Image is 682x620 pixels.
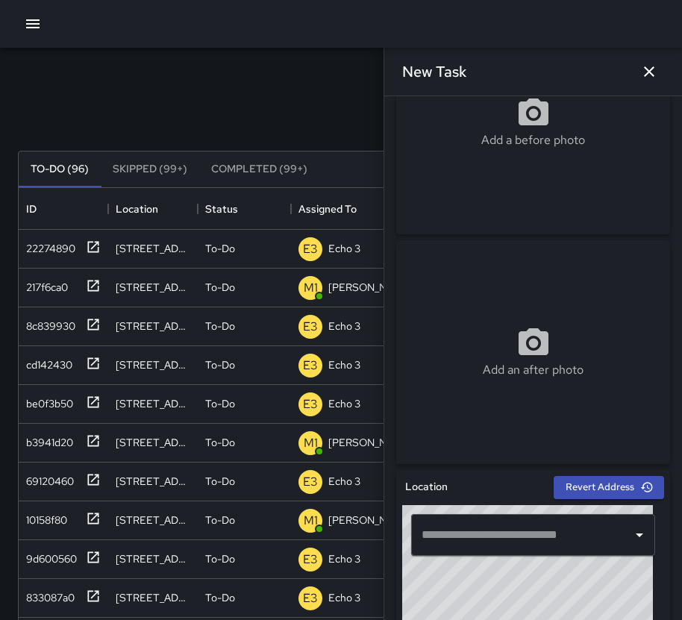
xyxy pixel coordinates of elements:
[328,241,360,256] p: Echo 3
[20,313,75,334] div: 8c839930
[304,512,318,530] p: M1
[116,319,190,334] div: 2216 Broadway
[205,590,235,605] p: To-Do
[116,590,190,605] div: 285 23rd Street
[328,513,425,527] p: [PERSON_NAME] 14
[303,357,318,375] p: E3
[20,351,72,372] div: cd142430
[328,280,425,295] p: [PERSON_NAME] 14
[303,240,318,258] p: E3
[199,151,319,187] button: Completed (99+)
[116,396,190,411] div: 2145 Broadway
[19,151,101,187] button: To-Do (96)
[328,319,360,334] p: Echo 3
[20,545,77,566] div: 9d600560
[291,188,440,230] div: Assigned To
[328,357,360,372] p: Echo 3
[205,435,235,450] p: To-Do
[116,551,190,566] div: 707 Washington Street
[20,468,74,489] div: 69120460
[20,584,75,605] div: 833087a0
[205,280,235,295] p: To-Do
[205,188,238,230] div: Status
[26,188,37,230] div: ID
[303,551,318,569] p: E3
[205,513,235,527] p: To-Do
[205,551,235,566] p: To-Do
[205,396,235,411] p: To-Do
[116,357,190,372] div: 629 Franklin Street
[328,551,360,566] p: Echo 3
[298,188,357,230] div: Assigned To
[20,429,73,450] div: b3941d20
[304,279,318,297] p: M1
[116,241,190,256] div: 1701 Broadway
[101,151,199,187] button: Skipped (99+)
[198,188,291,230] div: Status
[303,318,318,336] p: E3
[328,474,360,489] p: Echo 3
[304,434,318,452] p: M1
[328,396,360,411] p: Echo 3
[116,280,190,295] div: 571 11th Street
[328,590,360,605] p: Echo 3
[116,188,158,230] div: Location
[205,474,235,489] p: To-Do
[303,395,318,413] p: E3
[19,188,108,230] div: ID
[116,513,190,527] div: 496 7th Street
[20,235,75,256] div: 22274890
[205,319,235,334] p: To-Do
[20,507,67,527] div: 10158f80
[303,589,318,607] p: E3
[116,474,190,489] div: 455 7th Street
[20,274,68,295] div: 217f6ca0
[20,390,73,411] div: be0f3b50
[116,435,190,450] div: 620 Broadway
[328,435,425,450] p: [PERSON_NAME] 14
[205,241,235,256] p: To-Do
[205,357,235,372] p: To-Do
[303,473,318,491] p: E3
[108,188,198,230] div: Location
